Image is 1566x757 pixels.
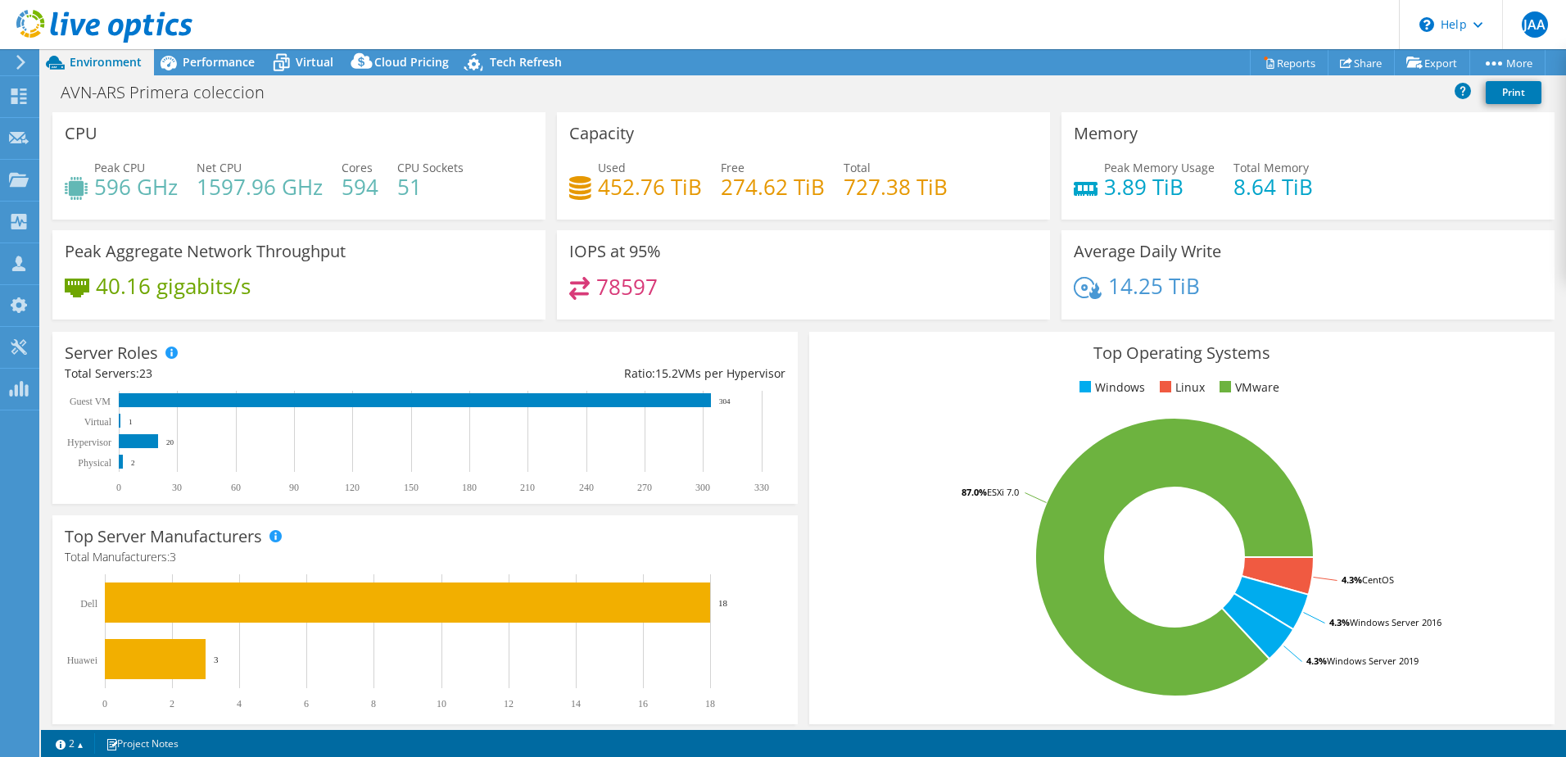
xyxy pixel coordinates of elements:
a: 2 [44,733,95,754]
span: Cores [342,160,373,175]
text: 10 [437,698,446,709]
text: 18 [718,598,728,608]
li: Windows [1075,378,1145,397]
h4: Total Manufacturers: [65,548,785,566]
text: Virtual [84,416,112,428]
span: Peak CPU [94,160,145,175]
text: Physical [78,457,111,469]
tspan: Windows Server 2016 [1350,616,1442,628]
h3: CPU [65,125,97,143]
li: Linux [1156,378,1205,397]
text: 1 [129,418,133,426]
tspan: Windows Server 2019 [1327,655,1419,667]
text: Hypervisor [67,437,111,448]
h4: 596 GHz [94,178,178,196]
tspan: 4.3% [1329,616,1350,628]
text: 60 [231,482,241,493]
text: 270 [637,482,652,493]
text: 150 [404,482,419,493]
tspan: CentOS [1362,573,1394,586]
span: 3 [170,549,176,564]
a: Export [1394,50,1470,75]
h4: 594 [342,178,378,196]
h3: Server Roles [65,344,158,362]
text: 180 [462,482,477,493]
text: 90 [289,482,299,493]
span: Performance [183,54,255,70]
tspan: 4.3% [1306,655,1327,667]
tspan: ESXi 7.0 [987,486,1019,498]
h3: IOPS at 95% [569,243,661,261]
span: Total [844,160,871,175]
text: 300 [695,482,710,493]
text: Huawei [67,655,98,666]
span: Environment [70,54,142,70]
h4: 274.62 TiB [721,178,825,196]
svg: \n [1419,17,1434,32]
span: 23 [139,365,152,381]
h4: 727.38 TiB [844,178,948,196]
tspan: 87.0% [962,486,987,498]
text: 330 [754,482,769,493]
text: Dell [80,598,97,610]
h4: 452.76 TiB [598,178,702,196]
a: Project Notes [94,733,190,754]
h3: Capacity [569,125,634,143]
div: Ratio: VMs per Hypervisor [425,365,785,383]
span: Peak Memory Usage [1104,160,1215,175]
span: Net CPU [197,160,242,175]
text: Guest VM [70,396,111,407]
tspan: 4.3% [1342,573,1362,586]
text: 20 [166,438,174,446]
a: Share [1328,50,1395,75]
h3: Memory [1074,125,1138,143]
div: Total Servers: [65,365,425,383]
span: Cloud Pricing [374,54,449,70]
text: 16 [638,698,648,709]
text: 30 [172,482,182,493]
h4: 40.16 gigabits/s [96,277,251,295]
text: 4 [237,698,242,709]
text: 18 [705,698,715,709]
h3: Top Operating Systems [821,344,1542,362]
text: 14 [571,698,581,709]
h4: 1597.96 GHz [197,178,323,196]
text: 8 [371,698,376,709]
text: 6 [304,698,309,709]
span: Used [598,160,626,175]
h1: AVN-ARS Primera coleccion [53,84,290,102]
text: 2 [170,698,174,709]
span: Tech Refresh [490,54,562,70]
h3: Top Server Manufacturers [65,528,262,546]
li: VMware [1215,378,1279,397]
text: 2 [131,459,135,467]
span: 15.2 [655,365,678,381]
a: Print [1486,81,1541,104]
text: 3 [214,655,219,664]
h3: Average Daily Write [1074,243,1221,261]
text: 240 [579,482,594,493]
span: Total Memory [1233,160,1309,175]
h3: Peak Aggregate Network Throughput [65,243,346,261]
text: 12 [504,698,514,709]
span: JAA [1522,11,1548,38]
h4: 14.25 TiB [1108,277,1200,295]
h4: 3.89 TiB [1104,178,1215,196]
h4: 78597 [596,278,658,296]
text: 0 [116,482,121,493]
h4: 8.64 TiB [1233,178,1313,196]
a: Reports [1250,50,1328,75]
span: Virtual [296,54,333,70]
text: 210 [520,482,535,493]
span: Free [721,160,745,175]
a: More [1469,50,1546,75]
h4: 51 [397,178,464,196]
text: 120 [345,482,360,493]
span: CPU Sockets [397,160,464,175]
text: 304 [719,397,731,406]
text: 0 [102,698,107,709]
